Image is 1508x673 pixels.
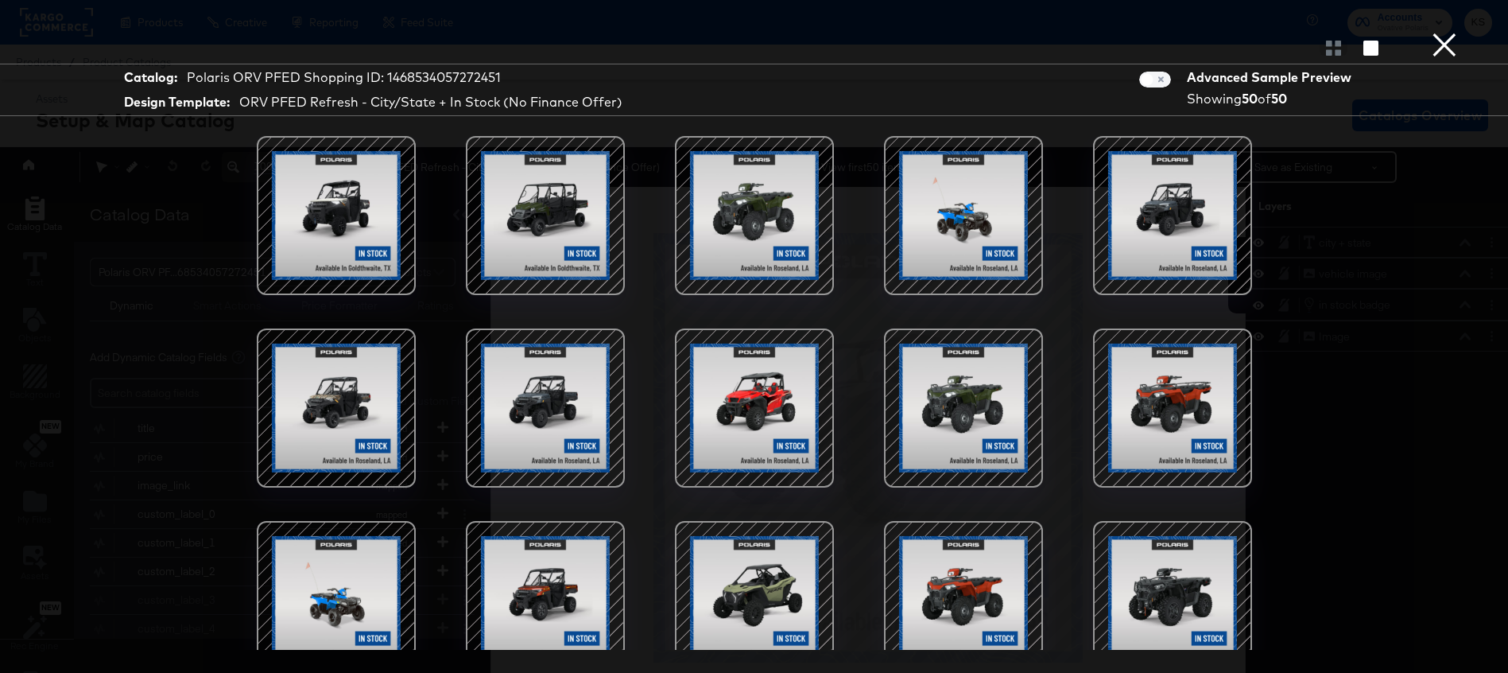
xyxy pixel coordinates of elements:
[1242,91,1258,107] strong: 50
[239,93,622,111] div: ORV PFED Refresh - City/State + In Stock (No Finance Offer)
[187,68,501,87] div: Polaris ORV PFED Shopping ID: 1468534057272451
[124,68,177,87] strong: Catalog:
[1187,90,1357,108] div: Showing of
[124,93,230,111] strong: Design Template:
[1187,68,1357,87] div: Advanced Sample Preview
[1271,91,1287,107] strong: 50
